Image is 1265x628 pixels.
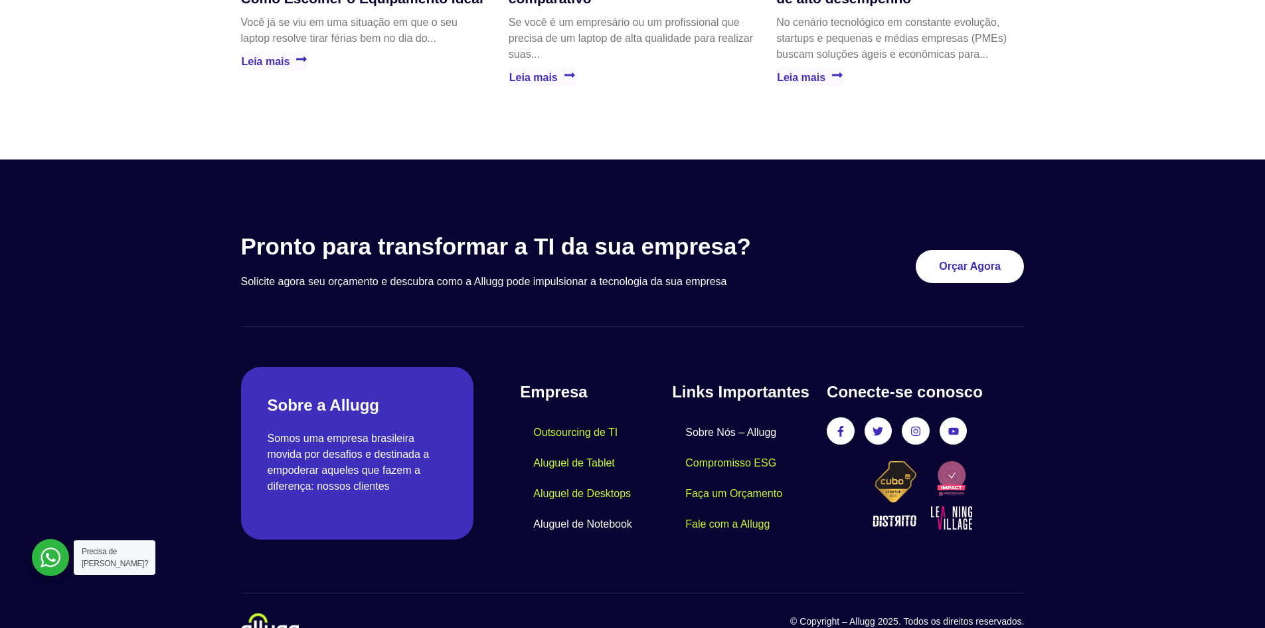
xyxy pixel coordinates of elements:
[520,448,628,478] a: Aluguel de Tablet
[1026,458,1265,628] iframe: Chat Widget
[241,52,308,70] a: Leia mais
[827,380,1024,404] h4: Conecte-se conosco
[509,15,756,62] p: Se você é um empresário ou um profissional que precisa de um laptop de alta qualidade para realiz...
[1026,458,1265,628] div: Widget de chat
[241,274,813,290] p: Solicite agora seu orçamento e descubra como a Allugg pode impulsionar a tecnologia da sua empresa
[268,431,448,494] p: Somos uma empresa brasileira movida por desafios e destinada a empoderar aqueles que fazem a dife...
[520,380,672,404] h4: Empresa
[776,15,1024,62] p: No cenário tecnológico em constante evolução, startups e pequenas e médias empresas (PMEs) buscam...
[520,509,645,540] a: Aluguel de Notebook
[776,68,843,86] a: Leia mais
[672,448,790,478] a: Compromisso ESG
[520,478,644,509] a: Aluguel de Desktops
[672,380,813,404] h4: Links Importantes
[916,250,1024,283] a: Orçar Agora
[672,417,813,540] nav: Menu
[520,417,672,540] nav: Menu
[520,417,631,448] a: Outsourcing de TI
[241,15,489,47] p: Você já se viu em uma situação em que o seu laptop resolve tirar férias bem no dia do...
[268,393,448,417] h2: Sobre a Allugg
[672,417,790,448] a: Sobre Nós – Allugg
[939,261,1001,272] span: Orçar Agora
[82,547,148,568] span: Precisa de [PERSON_NAME]?
[672,478,796,509] a: Faça um Orçamento
[509,68,576,86] a: Leia mais
[241,233,813,261] h3: Pronto para transformar a TI da sua empresa?
[672,509,783,540] a: Fale com a Allugg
